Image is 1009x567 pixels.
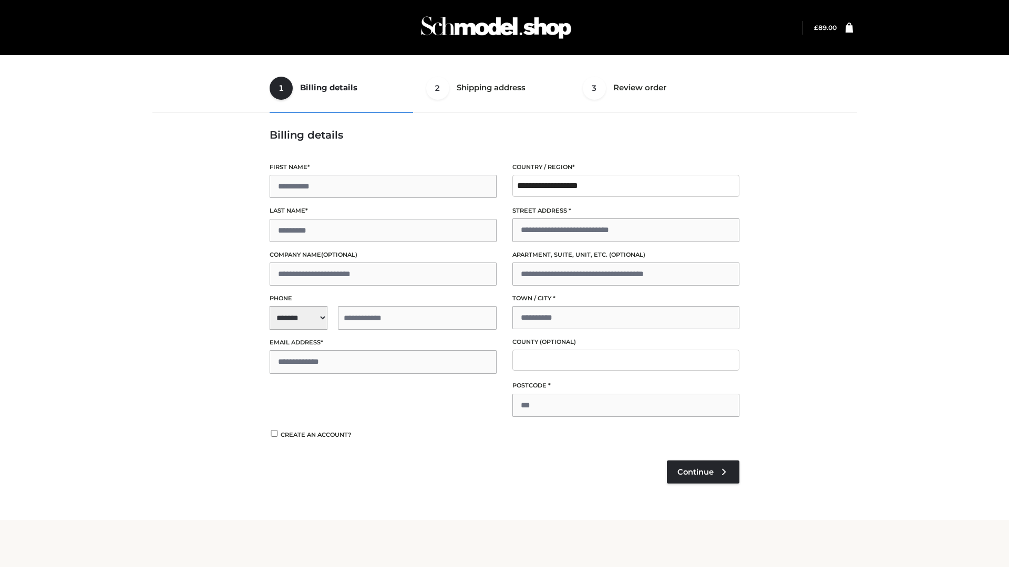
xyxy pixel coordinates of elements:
[814,24,837,31] bdi: 89.00
[814,24,818,31] span: £
[512,337,739,347] label: County
[270,250,497,260] label: Company name
[512,206,739,216] label: Street address
[540,338,576,345] span: (optional)
[270,129,739,141] h3: Billing details
[512,293,739,303] label: Town / City
[270,162,497,172] label: First name
[321,251,357,258] span: (optional)
[270,206,497,216] label: Last name
[512,250,739,260] label: Apartment, suite, unit, etc.
[417,7,575,48] img: Schmodel Admin 964
[281,431,352,438] span: Create an account?
[677,467,714,477] span: Continue
[814,24,837,31] a: £89.00
[270,338,497,348] label: Email address
[512,162,739,172] label: Country / Region
[512,381,739,391] label: Postcode
[667,460,739,484] a: Continue
[270,430,279,437] input: Create an account?
[609,251,645,258] span: (optional)
[270,293,497,303] label: Phone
